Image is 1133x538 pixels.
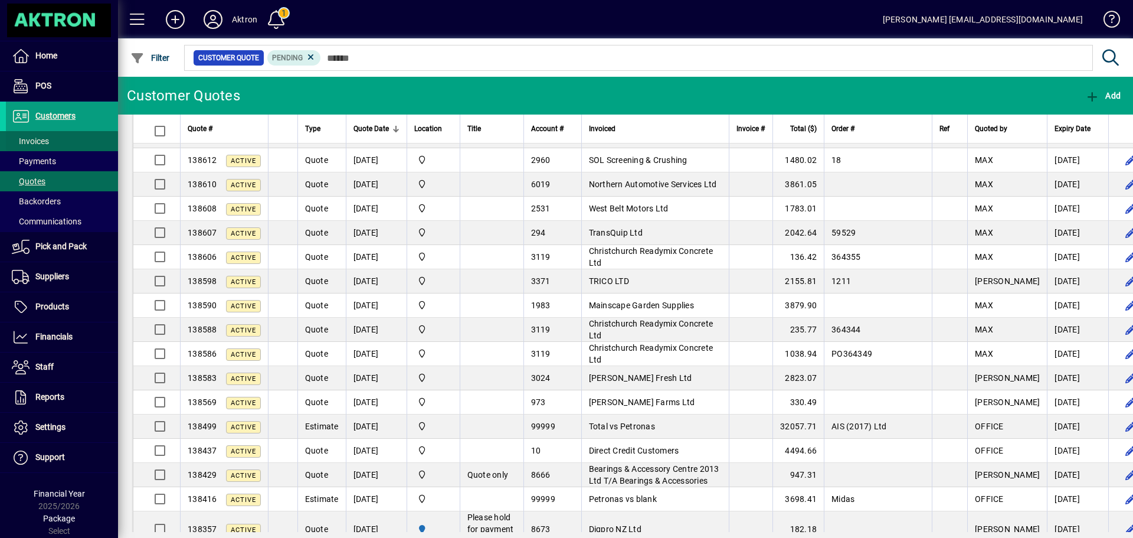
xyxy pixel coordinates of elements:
[531,252,551,262] span: 3119
[305,397,328,407] span: Quote
[831,155,841,165] span: 18
[12,177,45,186] span: Quotes
[414,250,453,263] span: Central
[975,252,993,262] span: MAX
[975,524,1040,534] span: [PERSON_NAME]
[414,299,453,312] span: Central
[1047,221,1108,245] td: [DATE]
[305,155,328,165] span: Quote
[772,245,824,269] td: 136.42
[831,122,854,135] span: Order #
[831,325,861,334] span: 364344
[467,122,481,135] span: Title
[35,242,87,251] span: Pick and Pack
[43,514,75,523] span: Package
[231,526,256,534] span: Active
[1085,91,1121,100] span: Add
[130,53,170,63] span: Filter
[975,373,1040,383] span: [PERSON_NAME]
[589,246,713,268] span: Christchurch Readymix Concrete Ltd
[305,276,328,286] span: Quote
[531,422,555,431] span: 99999
[6,383,118,412] a: Reports
[589,524,641,534] span: Digpro NZ Ltd
[772,366,824,390] td: 2823.07
[975,122,1007,135] span: Quoted by
[346,221,407,245] td: [DATE]
[188,494,217,504] span: 138416
[831,252,861,262] span: 364355
[231,327,256,334] span: Active
[35,272,69,281] span: Suppliers
[346,439,407,463] td: [DATE]
[353,122,400,135] div: Quote Date
[35,51,57,60] span: Home
[231,399,256,407] span: Active
[231,448,256,455] span: Active
[6,413,118,442] a: Settings
[1047,415,1108,439] td: [DATE]
[589,446,679,455] span: Direct Credit Customers
[975,276,1040,286] span: [PERSON_NAME]
[736,122,765,135] span: Invoice #
[589,155,687,165] span: SOL Screening & Crushing
[6,151,118,171] a: Payments
[467,122,516,135] div: Title
[772,415,824,439] td: 32057.71
[127,86,240,105] div: Customer Quotes
[305,349,328,358] span: Quote
[531,204,551,213] span: 2531
[531,373,551,383] span: 3024
[232,10,257,29] div: Aktron
[1095,2,1118,41] a: Knowledge Base
[346,172,407,197] td: [DATE]
[414,396,453,409] span: Central
[156,9,194,30] button: Add
[975,349,993,358] span: MAX
[231,302,256,310] span: Active
[305,470,328,480] span: Quote
[1047,197,1108,221] td: [DATE]
[12,136,49,146] span: Invoices
[883,10,1083,29] div: [PERSON_NAME] [EMAIL_ADDRESS][DOMAIN_NAME]
[231,230,256,237] span: Active
[589,494,657,504] span: Petronas vs blank
[231,157,256,165] span: Active
[831,422,887,431] span: AIS (2017) Ltd
[531,446,541,455] span: 10
[531,301,551,310] span: 1983
[772,487,824,511] td: 3698.41
[272,54,303,62] span: Pending
[198,52,259,64] span: Customer Quote
[6,443,118,472] a: Support
[1082,85,1124,106] button: Add
[1047,318,1108,342] td: [DATE]
[188,397,217,407] span: 138569
[1047,390,1108,415] td: [DATE]
[305,373,328,383] span: Quote
[6,171,118,191] a: Quotes
[1047,487,1108,511] td: [DATE]
[6,232,118,262] a: Pick and Pack
[305,228,328,237] span: Quote
[1047,366,1108,390] td: [DATE]
[346,463,407,487] td: [DATE]
[1047,439,1108,463] td: [DATE]
[531,122,564,135] span: Account #
[975,122,1040,135] div: Quoted by
[346,245,407,269] td: [DATE]
[939,122,960,135] div: Ref
[831,228,856,237] span: 59529
[231,206,256,213] span: Active
[414,323,453,336] span: Central
[414,275,453,288] span: Central
[589,464,719,485] span: Bearings & Accessory Centre 2013 Ltd T/A Bearings & Accessories
[188,204,217,213] span: 138608
[589,319,713,340] span: Christchurch Readymix Concrete Ltd
[305,422,339,431] span: Estimate
[305,180,328,189] span: Quote
[6,262,118,292] a: Suppliers
[35,452,65,462] span: Support
[414,347,453,360] span: Central
[346,148,407,172] td: [DATE]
